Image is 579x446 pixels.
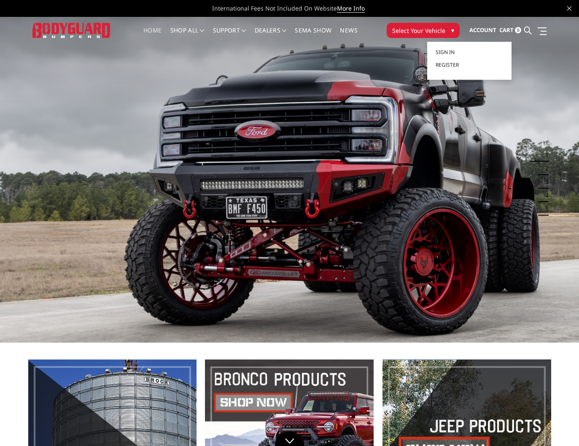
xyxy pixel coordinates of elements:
a: shop all [170,27,205,44]
a: SEMA Show [295,27,331,44]
button: Select Your Vehicle [387,23,460,38]
a: More Info [337,4,365,13]
img: BODYGUARD BUMPERS [32,23,111,38]
a: Support [213,27,246,44]
span: 0 [515,27,521,33]
a: Home [143,27,162,44]
button: 2 of 5 [540,162,549,175]
span: Sign in [436,49,455,56]
a: Account [469,19,496,42]
span: Account [469,26,496,34]
a: Dealers [255,27,287,44]
button: 4 of 5 [540,189,549,202]
a: News [340,27,357,44]
button: 3 of 5 [540,175,549,189]
button: 1 of 5 [540,148,549,162]
span: Select Your Vehicle [392,26,445,35]
button: 5 of 5 [540,202,549,216]
span: ▾ [451,26,454,35]
a: Cart 0 [499,19,521,42]
span: Cart [499,26,514,34]
iframe: Chat Widget [537,405,579,446]
a: Register [436,59,503,71]
span: Register [436,61,459,68]
a: Sign in [436,46,503,59]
